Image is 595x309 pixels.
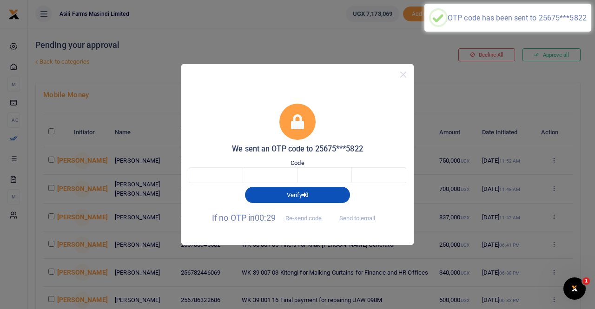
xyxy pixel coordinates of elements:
button: Verify [245,187,350,203]
span: 00:29 [255,213,276,223]
button: Close [397,68,410,81]
h5: We sent an OTP code to 25675***5822 [189,145,406,154]
span: 1 [582,277,590,285]
label: Code [291,158,304,168]
iframe: Intercom live chat [563,277,586,300]
span: If no OTP in [212,213,330,223]
div: OTP code has been sent to 25675***5822 [448,13,587,22]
